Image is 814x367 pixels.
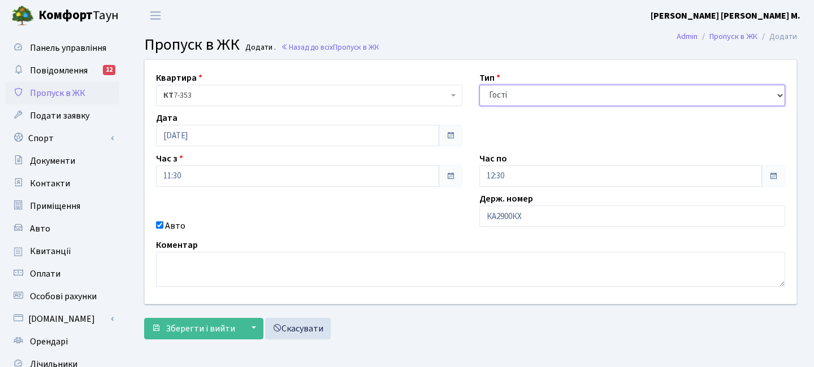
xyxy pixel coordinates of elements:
span: Зберегти і вийти [166,322,235,335]
label: Квартира [156,71,202,85]
small: Додати . [243,43,276,53]
a: Пропуск в ЖК [6,82,119,104]
span: Панель управління [30,42,106,54]
a: Admin [677,30,698,42]
span: Повідомлення [30,64,88,77]
span: <b>КТ</b>&nbsp;&nbsp;&nbsp;&nbsp;7-353 [163,90,448,101]
label: Час з [156,152,183,165]
span: Квитанції [30,245,71,257]
a: Оплати [6,263,119,285]
a: Особові рахунки [6,285,119,308]
span: Контакти [30,177,70,190]
span: Оплати [30,268,60,280]
a: Спорт [6,127,119,150]
label: Час по [479,152,507,165]
b: КТ [163,90,174,101]
nav: breadcrumb [660,25,814,49]
b: [PERSON_NAME] [PERSON_NAME] М. [651,10,800,22]
a: Контакти [6,172,119,195]
span: Приміщення [30,200,80,212]
button: Зберегти і вийти [144,318,243,339]
a: Квитанції [6,240,119,263]
label: Дата [156,111,177,125]
li: Додати [757,30,797,43]
a: Повідомлення12 [6,59,119,82]
a: Авто [6,217,119,240]
label: Держ. номер [479,192,533,206]
a: Пропуск в ЖК [709,30,757,42]
a: Подати заявку [6,104,119,127]
a: [PERSON_NAME] [PERSON_NAME] М. [651,9,800,23]
span: Особові рахунки [30,290,97,303]
b: Комфорт [38,6,93,24]
div: 12 [103,65,115,75]
a: Назад до всіхПропуск в ЖК [281,42,379,53]
img: logo.png [11,5,34,27]
span: <b>КТ</b>&nbsp;&nbsp;&nbsp;&nbsp;7-353 [156,85,462,106]
span: Документи [30,155,75,167]
a: Панель управління [6,37,119,59]
a: Приміщення [6,195,119,217]
span: Орендарі [30,335,68,348]
label: Тип [479,71,500,85]
label: Авто [165,219,185,233]
span: Таун [38,6,119,25]
label: Коментар [156,238,198,252]
button: Переключити навігацію [141,6,170,25]
a: Орендарі [6,330,119,353]
a: [DOMAIN_NAME] [6,308,119,330]
a: Документи [6,150,119,172]
a: Скасувати [265,318,331,339]
span: Пропуск в ЖК [30,87,85,99]
span: Подати заявку [30,110,89,122]
span: Пропуск в ЖК [144,33,240,56]
span: Авто [30,222,50,235]
span: Пропуск в ЖК [333,42,379,53]
input: AA0001AA [479,206,786,227]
